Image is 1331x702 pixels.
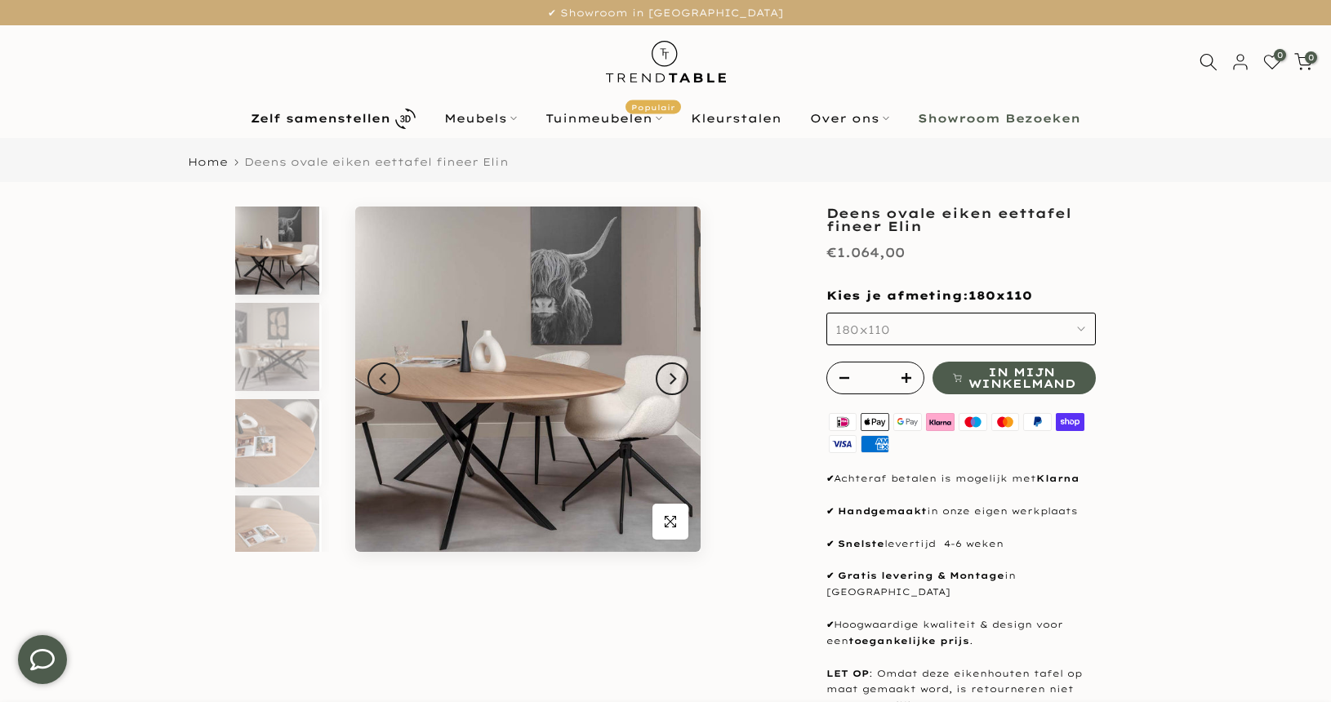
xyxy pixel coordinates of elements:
img: ideal [826,411,859,433]
strong: toegankelijke prijs [848,635,969,646]
a: Kleurstalen [677,109,796,128]
a: 0 [1263,53,1281,71]
a: TuinmeubelenPopulair [532,109,677,128]
span: 180x110 [835,322,890,337]
button: Previous [367,362,400,395]
strong: ✔ [826,538,834,549]
iframe: toggle-frame [2,619,83,700]
p: levertijd 4-6 weken [826,536,1096,553]
img: apple pay [859,411,892,433]
p: in [GEOGRAPHIC_DATA] [826,568,1096,601]
strong: ✔ [826,570,834,581]
img: visa [826,433,859,455]
span: 0 [1274,49,1286,61]
img: american express [859,433,892,455]
button: In mijn winkelmand [933,362,1096,394]
div: €1.064,00 [826,241,905,264]
span: 0 [1305,51,1317,64]
strong: ✔ [826,473,834,484]
a: Zelf samenstellen [237,104,430,133]
img: paypal [1022,411,1054,433]
span: Deens ovale eiken eettafel fineer Elin [244,155,509,168]
img: klarna [924,411,956,433]
button: Next [656,362,688,395]
img: maestro [956,411,989,433]
a: 0 [1294,53,1312,71]
span: Populair [625,100,681,114]
strong: Snelste [838,538,884,549]
img: master [989,411,1022,433]
strong: ✔ [826,505,834,517]
a: Over ons [796,109,904,128]
span: In mijn winkelmand [968,367,1075,389]
a: Meubels [430,109,532,128]
a: Showroom Bezoeken [904,109,1095,128]
p: ✔ Showroom in [GEOGRAPHIC_DATA] [20,4,1311,22]
strong: ✔ [826,619,834,630]
a: Home [188,157,228,167]
strong: LET OP [826,668,869,679]
span: 180x110 [968,288,1032,304]
span: Kies je afmeting: [826,288,1032,303]
strong: Handgemaakt [838,505,927,517]
img: google pay [892,411,924,433]
img: trend-table [594,25,737,98]
p: Hoogwaardige kwaliteit & design voor een . [826,617,1096,650]
img: shopify pay [1054,411,1087,433]
strong: Klarna [1036,473,1079,484]
h1: Deens ovale eiken eettafel fineer Elin [826,207,1096,233]
p: Achteraf betalen is mogelijk met [826,471,1096,487]
b: Zelf samenstellen [251,113,390,124]
p: in onze eigen werkplaats [826,504,1096,520]
b: Showroom Bezoeken [918,113,1080,124]
strong: Gratis levering & Montage [838,570,1004,581]
button: 180x110 [826,313,1096,345]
